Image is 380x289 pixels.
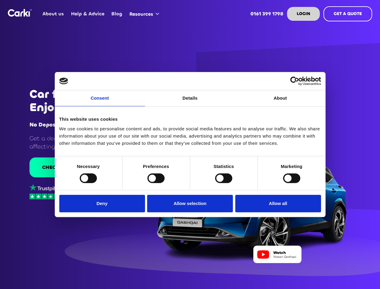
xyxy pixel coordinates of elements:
a: Details [145,90,235,106]
a: Usercentrics Cookiebot - opens in a new window [268,76,321,85]
strong: 0161 399 1798 [250,11,283,17]
img: trustpilot [29,184,60,191]
strong: Preferences [143,164,169,169]
button: Allow selection [147,195,233,212]
h1: Car finance sorted. Enjoy the ride! [29,88,164,114]
div: Resources [126,2,165,25]
a: About [235,90,326,106]
p: Get a decision in just 20 seconds* without affecting your credit score [29,134,164,151]
strong: LOGIN [297,11,310,17]
div: This website uses cookies [59,116,321,123]
a: home [8,9,32,17]
a: Help & Advice [67,2,108,26]
button: Deny [59,195,145,212]
img: stars [29,194,60,199]
a: Consent [55,90,145,106]
strong: No Deposit Needed. [29,121,84,128]
div: CHECK MY ELIGIBILITY [42,164,98,171]
button: Allow all [235,195,321,212]
a: LOGIN [287,7,320,21]
strong: Statistics [214,164,234,169]
img: Logo [8,9,32,17]
img: logo [59,78,68,84]
strong: Marketing [281,164,302,169]
a: GET A QUOTE [323,6,372,21]
div: We use cookies to personalise content and ads, to provide social media features and to analyse ou... [59,125,321,147]
a: About us [39,2,67,26]
a: CHECK MY ELIGIBILITY [29,157,111,177]
div: Resources [129,11,153,17]
strong: Necessary [77,164,100,169]
strong: GET A QUOTE [334,11,362,17]
a: 0161 399 1798 [247,2,287,26]
a: Blog [108,2,126,26]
